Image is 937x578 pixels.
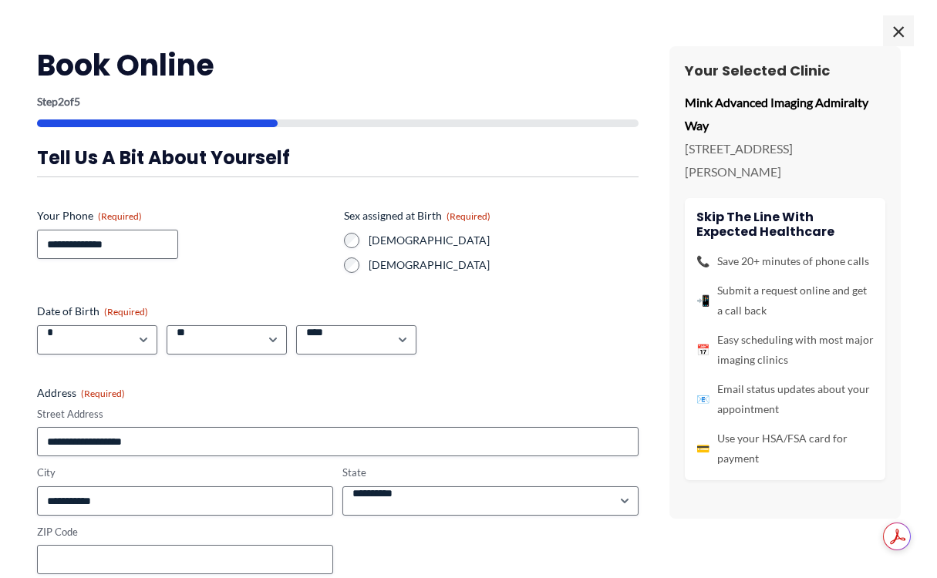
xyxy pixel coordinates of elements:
legend: Sex assigned at Birth [344,208,490,223]
label: [DEMOGRAPHIC_DATA] [369,233,639,248]
li: Email status updates about your appointment [696,379,874,419]
span: (Required) [81,388,125,399]
li: Easy scheduling with most major imaging clinics [696,330,874,370]
span: 💳 [696,439,709,459]
span: 📲 [696,291,709,311]
span: 📧 [696,389,709,409]
label: State [342,465,639,480]
span: 📞 [696,251,709,271]
label: Your Phone [37,208,332,223]
span: (Required) [104,306,148,318]
p: Step of [37,96,639,107]
span: (Required) [98,210,142,222]
legend: Date of Birth [37,304,148,319]
li: Use your HSA/FSA card for payment [696,428,874,469]
p: [STREET_ADDRESS][PERSON_NAME] [685,137,885,183]
legend: Address [37,385,125,401]
label: City [37,465,333,480]
span: 📅 [696,340,709,360]
span: 5 [74,95,80,108]
h4: Skip the line with Expected Healthcare [696,210,874,239]
h2: Book Online [37,46,639,84]
label: ZIP Code [37,525,333,539]
h3: Tell us a bit about yourself [37,146,639,170]
label: [DEMOGRAPHIC_DATA] [369,257,639,273]
span: × [883,15,914,46]
li: Save 20+ minutes of phone calls [696,251,874,271]
li: Submit a request online and get a call back [696,281,874,321]
span: (Required) [447,210,490,222]
span: 2 [58,95,64,108]
label: Street Address [37,407,639,422]
p: Mink Advanced Imaging Admiralty Way [685,91,885,136]
h3: Your Selected Clinic [685,62,885,79]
